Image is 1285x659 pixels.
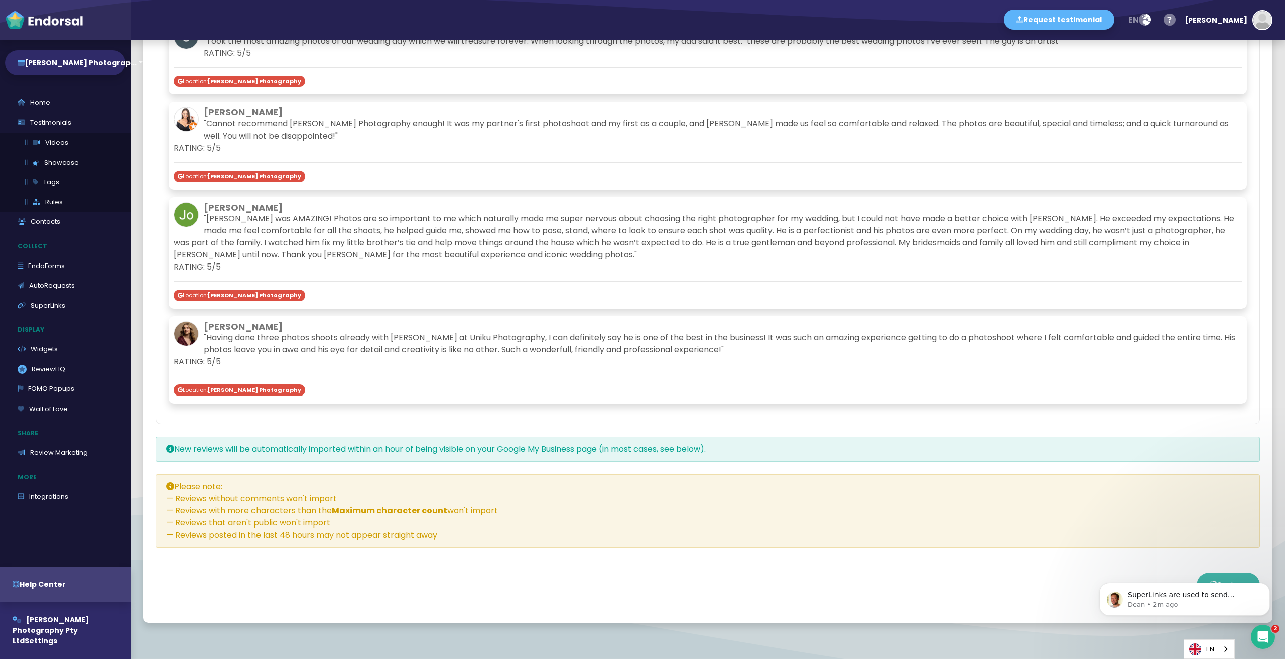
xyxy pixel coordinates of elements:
[13,192,125,212] a: Rules
[174,35,1242,47] p: "Took the most amazing photos of our wedding day which we will treasure forever. When looking thr...
[174,261,1242,273] p: RATING: 5/5
[174,290,305,301] div: Location:
[1180,5,1272,35] button: [PERSON_NAME]
[1251,625,1275,649] iframe: Intercom live chat
[174,118,1242,142] p: "Cannot recommend [PERSON_NAME] Photography enough! It was my partner's first photoshoot and my f...
[156,474,1260,548] div: Please note: — Reviews without comments won't import — Reviews with more characters than the won'...
[5,359,125,379] a: ReviewHQ
[208,291,301,299] strong: [PERSON_NAME] Photography
[174,202,199,227] img: ACg8ocJ4iz-aWQaE97Gu-XL7FLuOoqL80OBqEst-TkOZywg1ig1qhg=s120-c-rp-mo-br100
[1271,625,1279,633] span: 2
[1084,562,1285,632] iframe: Intercom notifications message
[1184,639,1235,659] aside: Language selected: English
[174,107,1242,118] h4: [PERSON_NAME]
[208,77,301,85] strong: [PERSON_NAME] Photography
[5,93,125,113] a: Home
[174,356,1242,368] p: RATING: 5/5
[174,171,305,182] div: Location:
[13,133,125,153] a: Videos
[174,321,1242,332] h4: [PERSON_NAME]
[1128,14,1139,26] span: en
[13,153,125,173] a: Showcase
[1253,11,1271,29] img: default-avatar.jpg
[156,437,1260,462] div: New reviews will be automatically imported within an hour of being visible on your Google My Busi...
[5,50,125,75] button: [PERSON_NAME] Photograp...
[5,320,131,339] p: Display
[5,212,125,232] a: Contacts
[174,47,1242,59] p: RATING: 5/5
[5,399,125,419] a: Wall of Love
[332,505,447,516] strong: Maximum character count
[5,256,125,276] a: EndoForms
[5,468,131,487] p: More
[1004,10,1114,30] button: Request testimonial
[5,276,125,296] a: AutoRequests
[1185,5,1247,35] div: [PERSON_NAME]
[5,424,131,443] p: Share
[174,384,305,396] div: Location:
[208,386,301,394] strong: [PERSON_NAME] Photography
[5,237,131,256] p: Collect
[5,379,125,399] a: FOMO Popups
[174,107,199,132] img: ALV-UjV33gYZt8N_ceq1sbKQAZeituoHm76uZ2IfcKuK0QpfkydI1Q1AmQ=s120-c-rp-mo-ba3-br100
[174,332,1242,356] p: "Having done three photos shoots already with [PERSON_NAME] at Uniku Photography, I can definitel...
[1184,639,1235,659] div: Language
[13,615,89,646] span: [PERSON_NAME] Photography Pty Ltd
[13,172,125,192] a: Tags
[174,76,305,87] div: Location:
[5,443,125,463] a: Review Marketing
[5,296,125,316] a: SuperLinks
[5,487,125,507] a: Integrations
[174,213,1242,261] p: "[PERSON_NAME] was AMAZING! Photos are so important to me which naturally made me super nervous a...
[174,202,1242,213] h4: [PERSON_NAME]
[208,172,301,180] strong: [PERSON_NAME] Photography
[5,10,83,30] img: endorsal-logo-white@2x.png
[5,339,125,359] a: Widgets
[5,113,125,133] a: Testimonials
[1122,10,1157,30] button: en
[1184,640,1234,658] a: EN
[174,321,199,346] img: ALV-UjWoycDRvurI4tzkTTXc3fexf5UU99IY7-EpcKVzic2UEVUrNkSU=s120-c-rp-mo-br100
[174,142,1242,154] p: RATING: 5/5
